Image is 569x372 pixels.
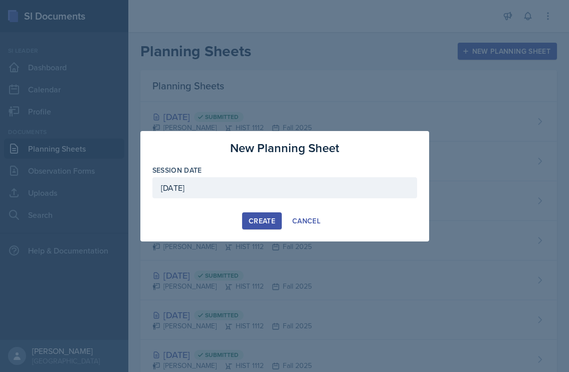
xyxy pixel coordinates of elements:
[249,217,275,225] div: Create
[230,139,339,157] h3: New Planning Sheet
[292,217,320,225] div: Cancel
[152,165,202,175] label: Session Date
[286,212,327,229] button: Cancel
[242,212,282,229] button: Create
